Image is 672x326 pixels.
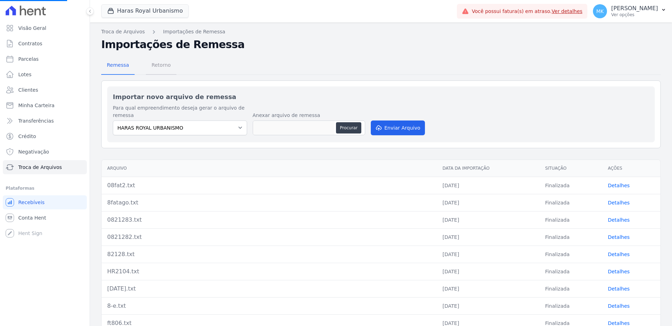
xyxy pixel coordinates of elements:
[539,211,602,228] td: Finalizada
[472,8,582,15] span: Você possui fatura(s) em atraso.
[3,129,87,143] a: Crédito
[101,28,661,35] nav: Breadcrumb
[3,67,87,81] a: Lotes
[371,120,425,135] button: Enviar Arquivo
[146,57,176,75] a: Retorno
[539,177,602,194] td: Finalizada
[18,133,36,140] span: Crédito
[437,194,539,211] td: [DATE]
[3,145,87,159] a: Negativação
[113,104,247,119] label: Para qual empreendimento deseja gerar o arquivo de remessa
[103,58,133,72] span: Remessa
[437,280,539,297] td: [DATE]
[336,122,361,133] button: Procurar
[437,263,539,280] td: [DATE]
[113,92,649,102] h2: Importar novo arquivo de remessa
[539,246,602,263] td: Finalizada
[608,234,629,240] a: Detalhes
[107,250,431,259] div: 82128.txt
[3,195,87,209] a: Recebíveis
[18,102,54,109] span: Minha Carteira
[18,56,39,63] span: Parcelas
[3,114,87,128] a: Transferências
[147,58,175,72] span: Retorno
[3,211,87,225] a: Conta Hent
[608,269,629,274] a: Detalhes
[18,214,46,221] span: Conta Hent
[18,117,54,124] span: Transferências
[539,263,602,280] td: Finalizada
[18,25,46,32] span: Visão Geral
[587,1,672,21] button: MK [PERSON_NAME] Ver opções
[107,285,431,293] div: [DATE].txt
[552,8,583,14] a: Ver detalhes
[3,21,87,35] a: Visão Geral
[608,286,629,292] a: Detalhes
[539,160,602,177] th: Situação
[539,297,602,314] td: Finalizada
[101,57,135,75] a: Remessa
[437,211,539,228] td: [DATE]
[101,28,145,35] a: Troca de Arquivos
[437,160,539,177] th: Data da Importação
[18,40,42,47] span: Contratos
[602,160,660,177] th: Ações
[18,199,45,206] span: Recebíveis
[253,112,365,119] label: Anexar arquivo de remessa
[539,228,602,246] td: Finalizada
[611,12,658,18] p: Ver opções
[608,183,629,188] a: Detalhes
[3,83,87,97] a: Clientes
[18,164,62,171] span: Troca de Arquivos
[596,9,603,14] span: MK
[3,160,87,174] a: Troca de Arquivos
[18,71,32,78] span: Lotes
[539,280,602,297] td: Finalizada
[18,86,38,93] span: Clientes
[437,228,539,246] td: [DATE]
[107,198,431,207] div: 8fatago.txt
[107,267,431,276] div: HR2104.txt
[107,216,431,224] div: 0821283.txt
[101,4,189,18] button: Haras Royal Urbanismo
[3,37,87,51] a: Contratos
[608,200,629,206] a: Detalhes
[437,246,539,263] td: [DATE]
[102,160,437,177] th: Arquivo
[608,320,629,326] a: Detalhes
[611,5,658,12] p: [PERSON_NAME]
[163,28,225,35] a: Importações de Remessa
[101,38,661,51] h2: Importações de Remessa
[3,52,87,66] a: Parcelas
[107,181,431,190] div: 08fat2.txt
[107,233,431,241] div: 0821282.txt
[18,148,49,155] span: Negativação
[437,177,539,194] td: [DATE]
[608,252,629,257] a: Detalhes
[107,302,431,310] div: 8-e.txt
[437,297,539,314] td: [DATE]
[3,98,87,112] a: Minha Carteira
[6,184,84,193] div: Plataformas
[539,194,602,211] td: Finalizada
[608,217,629,223] a: Detalhes
[608,303,629,309] a: Detalhes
